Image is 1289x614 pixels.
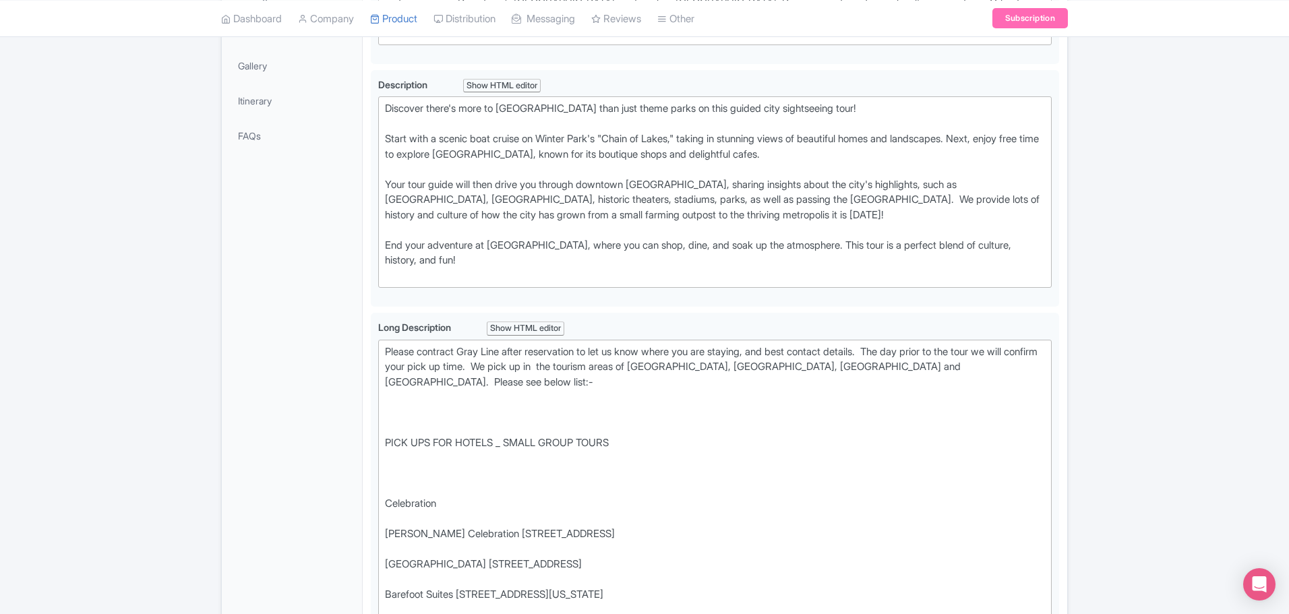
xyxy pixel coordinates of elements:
[224,121,359,151] a: FAQs
[487,321,564,336] div: Show HTML editor
[378,79,429,90] span: Description
[1243,568,1276,601] div: Open Intercom Messenger
[385,344,1045,405] div: Please contract Gray Line after reservation to let us know where you are staying, and best contac...
[385,101,1045,283] div: Discover there's more to [GEOGRAPHIC_DATA] than just theme parks on this guided city sightseeing ...
[385,526,1045,557] div: [PERSON_NAME] Celebration [STREET_ADDRESS]
[224,86,359,116] a: Itinerary
[992,8,1068,28] a: Subscription
[224,51,359,81] a: Gallery
[385,496,1045,526] div: Celebration
[463,79,541,93] div: Show HTML editor
[385,557,1045,587] div: [GEOGRAPHIC_DATA] [STREET_ADDRESS]
[378,321,453,333] span: Long Description
[385,435,1045,466] div: PICK UPS FOR HOTELS _ SMALL GROUP TOURS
